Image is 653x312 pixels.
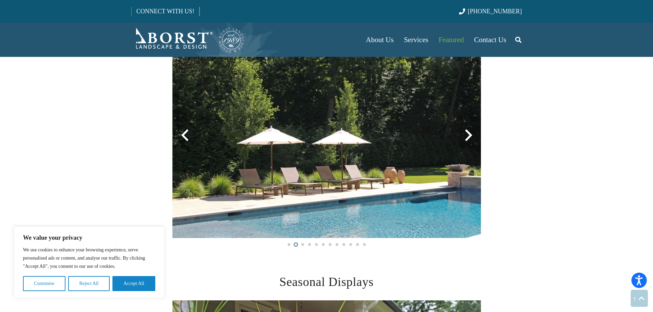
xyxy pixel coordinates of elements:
[23,276,65,291] button: Customise
[366,36,394,44] span: About Us
[132,3,199,20] a: CONNECT WITH US!
[23,234,155,242] p: We value your privacy
[404,36,428,44] span: Services
[631,290,648,307] a: Back to top
[68,276,110,291] button: Reject All
[361,23,399,57] a: About Us
[434,23,469,57] a: Featured
[459,8,522,15] a: [PHONE_NUMBER]
[511,31,525,48] a: Search
[474,36,506,44] span: Contact Us
[469,23,511,57] a: Contact Us
[399,23,433,57] a: Services
[172,273,481,291] h2: Seasonal Displays
[112,276,155,291] button: Accept All
[468,8,522,15] span: [PHONE_NUMBER]
[439,36,464,44] span: Featured
[131,26,245,53] a: Borst-Logo
[23,246,155,271] p: We use cookies to enhance your browsing experience, serve personalised ads or content, and analys...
